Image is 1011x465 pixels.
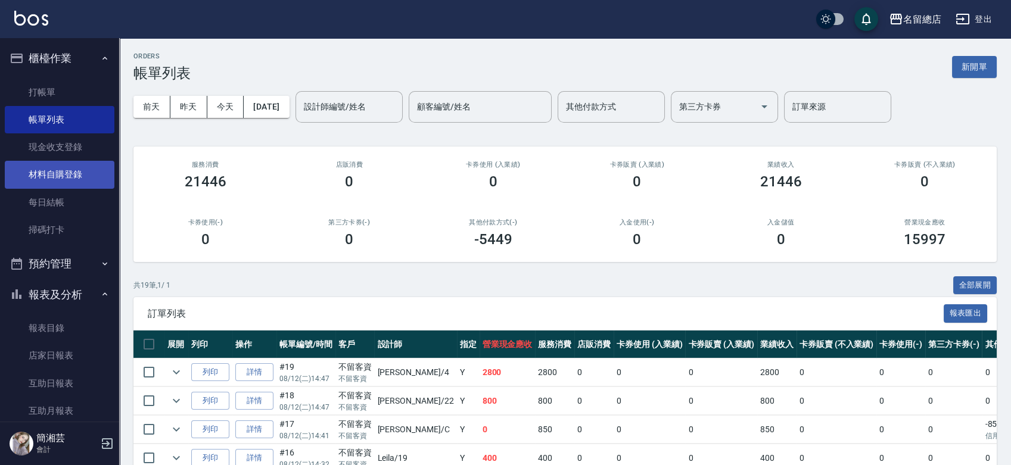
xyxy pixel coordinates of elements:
h3: 21446 [760,173,802,190]
a: 每日結帳 [5,189,114,216]
p: 08/12 (二) 14:41 [279,430,332,441]
td: 0 [685,387,757,415]
h2: 卡券使用(-) [148,219,263,226]
h2: 第三方卡券(-) [292,219,407,226]
h2: 營業現金應收 [867,219,983,226]
td: 0 [480,416,536,444]
button: 新開單 [952,56,997,78]
h3: 15997 [904,231,945,248]
a: 互助日報表 [5,370,114,397]
td: 0 [574,416,614,444]
p: 08/12 (二) 14:47 [279,402,332,413]
a: 詳情 [235,392,273,410]
h2: 業績收入 [723,161,839,168]
h2: 入金儲值 [723,219,839,226]
th: 卡券販賣 (不入業績) [797,330,876,358]
td: 800 [535,387,574,415]
div: 不留客資 [338,389,372,402]
p: 共 19 筆, 1 / 1 [133,280,170,291]
td: 0 [614,416,686,444]
button: 櫃檯作業 [5,43,114,74]
td: 850 [757,416,797,444]
button: 報表匯出 [944,304,988,323]
th: 營業現金應收 [480,330,536,358]
th: 服務消費 [535,330,574,358]
h3: 0 [201,231,210,248]
div: 不留客資 [338,447,372,459]
a: 報表匯出 [944,307,988,319]
img: Person [10,432,33,455]
a: 互助月報表 [5,397,114,425]
h3: 0 [489,173,497,190]
h3: 0 [633,173,641,190]
td: 0 [685,416,757,444]
td: 0 [876,387,925,415]
div: 不留客資 [338,418,372,430]
td: 0 [614,387,686,415]
a: 詳情 [235,363,273,382]
a: 帳單列表 [5,106,114,133]
h3: -5449 [474,231,512,248]
span: 訂單列表 [148,308,944,320]
td: #19 [276,358,335,386]
button: 列印 [191,420,229,439]
td: 0 [574,387,614,415]
th: 業績收入 [757,330,797,358]
button: 列印 [191,363,229,382]
a: 店家日報表 [5,342,114,369]
td: 0 [574,358,614,386]
p: 不留客資 [338,430,372,441]
h3: 0 [345,173,353,190]
td: [PERSON_NAME] /4 [374,358,456,386]
th: 卡券使用(-) [876,330,925,358]
td: 0 [797,387,876,415]
td: 2800 [480,358,536,386]
td: 0 [685,358,757,386]
td: 0 [614,358,686,386]
button: expand row [167,420,185,438]
td: 800 [757,387,797,415]
th: 卡券販賣 (入業績) [685,330,757,358]
h3: 0 [777,231,785,248]
h3: 服務消費 [148,161,263,168]
td: Y [457,416,480,444]
button: 全部展開 [953,276,997,295]
a: 現金收支登錄 [5,133,114,161]
button: 登出 [951,8,997,30]
td: [PERSON_NAME] /C [374,416,456,444]
button: save [854,7,878,31]
h3: 0 [633,231,641,248]
div: 名留總店 [903,12,941,27]
button: 昨天 [170,96,207,118]
th: 操作 [232,330,276,358]
img: Logo [14,11,48,26]
button: expand row [167,392,185,410]
button: 預約管理 [5,248,114,279]
button: 今天 [207,96,244,118]
h2: 卡券販賣 (入業績) [580,161,695,168]
th: 指定 [457,330,480,358]
h2: 店販消費 [292,161,407,168]
td: #18 [276,387,335,415]
h2: 卡券販賣 (不入業績) [867,161,983,168]
button: 名留總店 [884,7,946,32]
h2: 其他付款方式(-) [435,219,551,226]
button: expand row [167,363,185,381]
h3: 帳單列表 [133,65,191,82]
button: Open [755,97,774,116]
button: [DATE] [244,96,289,118]
a: 新開單 [952,61,997,72]
button: 報表及分析 [5,279,114,310]
th: 第三方卡券(-) [925,330,982,358]
td: 0 [925,416,982,444]
h2: 入金使用(-) [580,219,695,226]
td: 0 [876,358,925,386]
a: 材料自購登錄 [5,161,114,188]
th: 客戶 [335,330,375,358]
td: 2800 [535,358,574,386]
th: 帳單編號/時間 [276,330,335,358]
th: 展開 [164,330,188,358]
a: 報表目錄 [5,314,114,342]
td: 800 [480,387,536,415]
td: 0 [797,358,876,386]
